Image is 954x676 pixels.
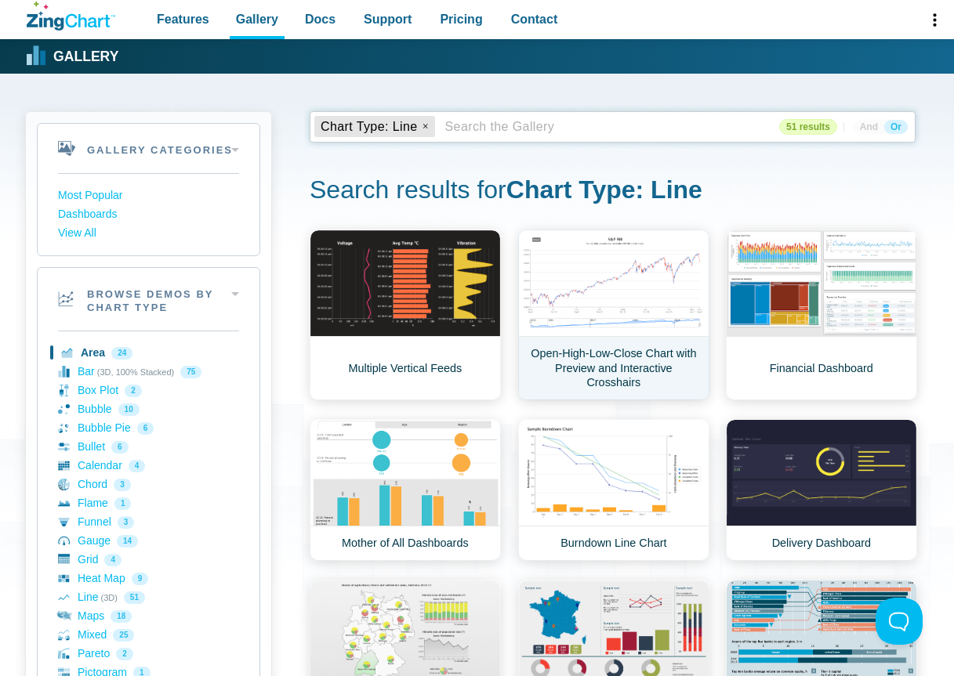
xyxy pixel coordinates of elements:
[305,9,336,30] span: Docs
[27,45,118,68] a: Gallery
[511,9,558,30] span: Contact
[518,419,709,561] a: Burndown Line Chart
[321,120,418,134] span: Chart Type: Line
[314,116,435,137] tag: Chart Type: Line
[38,268,259,331] h2: Browse Demos By Chart Type
[157,9,209,30] span: Features
[310,174,916,209] h1: Search results for
[53,50,118,64] strong: Gallery
[420,121,431,132] x: remove tag
[58,186,239,205] a: Most Popular
[518,230,709,400] a: Open-High-Low-Close Chart with Preview and Interactive Crosshairs
[876,598,923,645] iframe: Toggle Customer Support
[38,124,259,173] h2: Gallery Categories
[27,2,115,31] a: ZingChart Logo. Click to return to the homepage
[310,230,501,400] a: Multiple Vertical Feeds
[364,9,412,30] span: Support
[236,9,278,30] span: Gallery
[726,419,917,561] a: Delivery Dashboard
[854,120,884,134] span: And
[726,230,917,400] a: Financial Dashboard
[884,120,908,134] span: Or
[506,175,702,204] strong: Chart Type: Line
[310,419,501,561] a: Mother of All Dashboards
[58,224,239,243] a: View All
[58,205,239,224] a: Dashboards
[440,9,482,30] span: Pricing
